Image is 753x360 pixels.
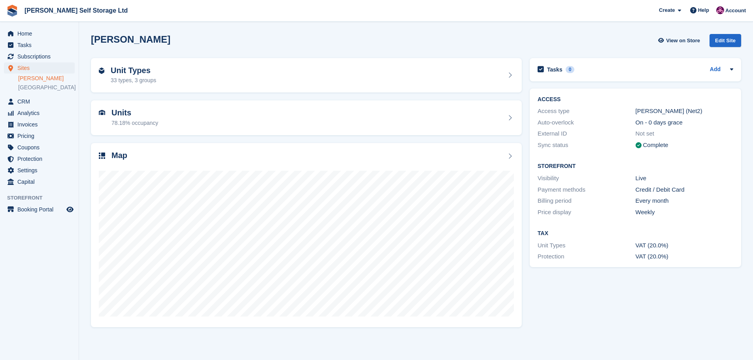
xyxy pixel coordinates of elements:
span: Settings [17,165,65,176]
span: Pricing [17,130,65,141]
div: 78.18% occupancy [111,119,158,127]
a: View on Store [657,34,703,47]
span: Coupons [17,142,65,153]
a: Units 78.18% occupancy [91,100,522,135]
a: menu [4,28,75,39]
div: [PERSON_NAME] (Net2) [636,107,733,116]
div: Auto-overlock [538,118,635,127]
a: Add [710,65,721,74]
div: Weekly [636,208,733,217]
img: stora-icon-8386f47178a22dfd0bd8f6a31ec36ba5ce8667c1dd55bd0f319d3a0aa187defe.svg [6,5,18,17]
a: menu [4,165,75,176]
a: [GEOGRAPHIC_DATA] [18,84,75,91]
a: menu [4,40,75,51]
a: menu [4,107,75,119]
div: Payment methods [538,185,635,194]
h2: Tasks [547,66,562,73]
a: menu [4,142,75,153]
span: Analytics [17,107,65,119]
span: Account [725,7,746,15]
span: CRM [17,96,65,107]
h2: ACCESS [538,96,733,103]
h2: Unit Types [111,66,156,75]
div: 33 types, 3 groups [111,76,156,85]
div: VAT (20.0%) [636,252,733,261]
a: [PERSON_NAME] [18,75,75,82]
h2: Tax [538,230,733,237]
a: menu [4,51,75,62]
span: Booking Portal [17,204,65,215]
h2: Units [111,108,158,117]
a: Preview store [65,205,75,214]
div: External ID [538,129,635,138]
div: 0 [566,66,575,73]
a: menu [4,96,75,107]
div: Credit / Debit Card [636,185,733,194]
img: unit-type-icn-2b2737a686de81e16bb02015468b77c625bbabd49415b5ef34ead5e3b44a266d.svg [99,68,104,74]
a: menu [4,119,75,130]
div: VAT (20.0%) [636,241,733,250]
a: [PERSON_NAME] Self Storage Ltd [21,4,131,17]
div: On - 0 days grace [636,118,733,127]
h2: [PERSON_NAME] [91,34,170,45]
a: menu [4,176,75,187]
a: Edit Site [710,34,741,50]
span: Tasks [17,40,65,51]
a: menu [4,153,75,164]
div: Not set [636,129,733,138]
span: Sites [17,62,65,74]
a: Map [91,143,522,328]
img: Lydia Wild [716,6,724,14]
span: View on Store [666,37,700,45]
span: Subscriptions [17,51,65,62]
span: Capital [17,176,65,187]
div: Every month [636,196,733,205]
span: Storefront [7,194,79,202]
div: Price display [538,208,635,217]
span: Invoices [17,119,65,130]
div: Live [636,174,733,183]
div: Edit Site [710,34,741,47]
span: Create [659,6,675,14]
h2: Map [111,151,127,160]
a: menu [4,62,75,74]
div: Protection [538,252,635,261]
span: Protection [17,153,65,164]
span: Home [17,28,65,39]
a: Unit Types 33 types, 3 groups [91,58,522,93]
img: map-icn-33ee37083ee616e46c38cad1a60f524a97daa1e2b2c8c0bc3eb3415660979fc1.svg [99,153,105,159]
a: menu [4,130,75,141]
div: Billing period [538,196,635,205]
img: unit-icn-7be61d7bf1b0ce9d3e12c5938cc71ed9869f7b940bace4675aadf7bd6d80202e.svg [99,110,105,115]
span: Help [698,6,709,14]
div: Sync status [538,141,635,150]
h2: Storefront [538,163,733,170]
div: Complete [643,141,668,150]
div: Unit Types [538,241,635,250]
a: menu [4,204,75,215]
div: Access type [538,107,635,116]
div: Visibility [538,174,635,183]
